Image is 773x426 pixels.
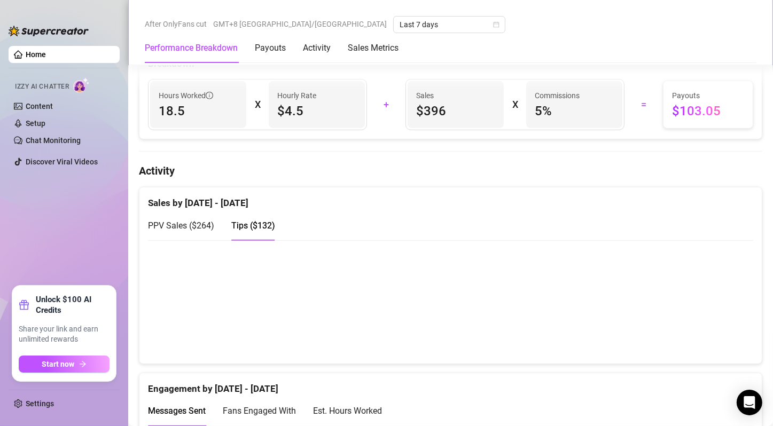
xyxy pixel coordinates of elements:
[9,26,89,36] img: logo-BBDzfeDw.svg
[416,102,495,120] span: $396
[26,50,46,59] a: Home
[79,360,87,368] span: arrow-right
[631,96,657,113] div: =
[303,42,331,54] div: Activity
[148,220,214,231] span: PPV Sales ( $264 )
[148,187,753,210] div: Sales by [DATE] - [DATE]
[255,42,286,54] div: Payouts
[672,102,744,120] span: $103.05
[416,90,495,101] span: Sales
[19,324,110,345] span: Share your link and earn unlimited rewards
[26,102,53,111] a: Content
[400,17,499,33] span: Last 7 days
[512,96,518,113] div: X
[159,102,238,120] span: 18.5
[145,16,207,32] span: After OnlyFans cut
[36,294,110,315] strong: Unlock $100 AI Credits
[277,102,356,120] span: $4.5
[159,90,213,101] span: Hours Worked
[26,136,81,145] a: Chat Monitoring
[277,90,316,101] article: Hourly Rate
[493,21,499,28] span: calendar
[255,96,260,113] div: X
[206,92,213,99] span: info-circle
[19,356,110,373] button: Start nowarrow-right
[535,90,580,101] article: Commissions
[223,406,296,416] span: Fans Engaged With
[313,404,382,417] div: Est. Hours Worked
[535,102,614,120] span: 5 %
[26,157,98,166] a: Discover Viral Videos
[148,406,206,416] span: Messages Sent
[26,119,45,128] a: Setup
[145,42,238,54] div: Performance Breakdown
[139,163,762,178] h4: Activity
[672,90,744,101] span: Payouts
[737,390,762,415] div: Open Intercom Messenger
[26,399,54,408] a: Settings
[73,77,90,93] img: AI Chatter
[373,96,399,113] div: +
[231,220,275,231] span: Tips ( $132 )
[42,360,75,368] span: Start now
[15,82,69,92] span: Izzy AI Chatter
[19,299,29,310] span: gift
[213,16,387,32] span: GMT+8 [GEOGRAPHIC_DATA]/[GEOGRAPHIC_DATA]
[348,42,399,54] div: Sales Metrics
[148,373,753,396] div: Engagement by [DATE] - [DATE]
